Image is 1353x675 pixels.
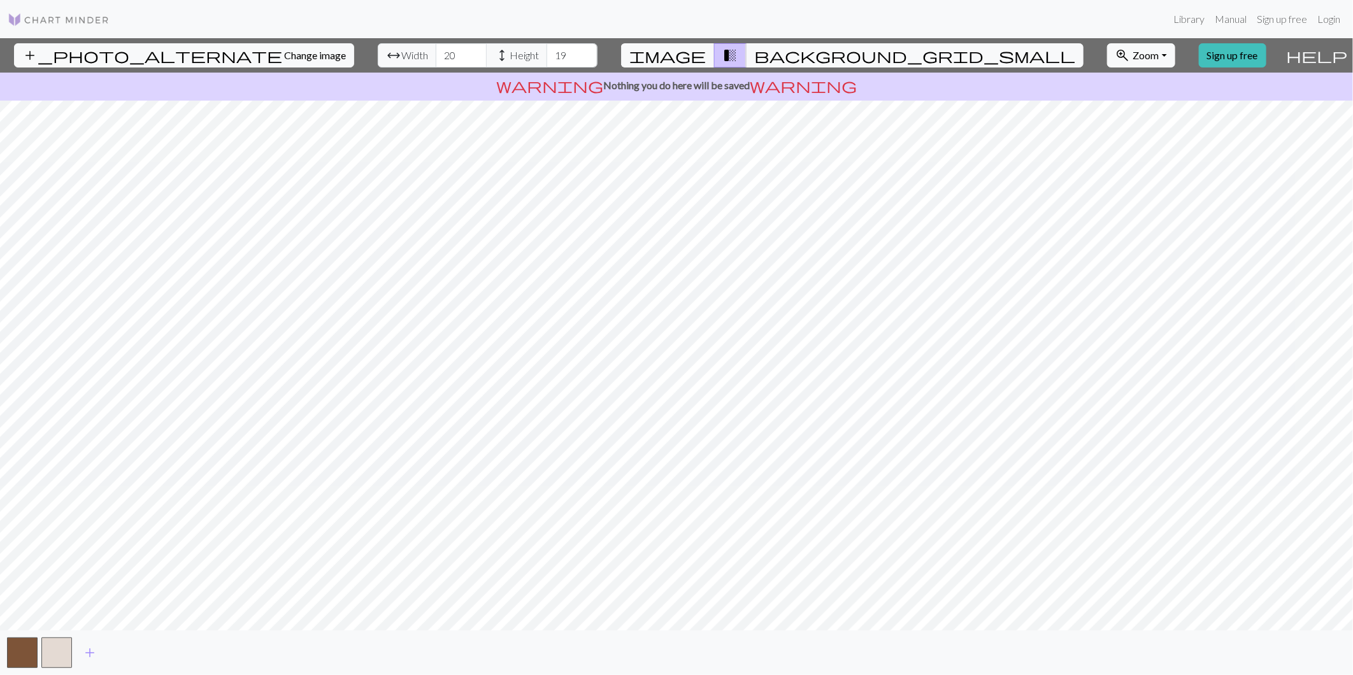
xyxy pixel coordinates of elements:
span: help [1286,46,1347,64]
span: transition_fade [722,46,738,64]
button: Zoom [1107,43,1175,67]
span: arrow_range [386,46,401,64]
span: background_grid_small [754,46,1075,64]
span: height [494,46,510,64]
span: Zoom [1133,49,1159,61]
a: Login [1312,6,1345,32]
span: warning [750,76,857,94]
a: Manual [1210,6,1252,32]
button: Change image [14,43,354,67]
p: Nothing you do here will be saved [5,78,1348,93]
span: add [82,644,97,662]
span: warning [496,76,603,94]
span: image [629,46,706,64]
button: Add color [74,641,106,665]
img: Logo [8,12,110,27]
span: Width [401,48,428,63]
a: Sign up free [1252,6,1312,32]
span: Change image [284,49,346,61]
span: add_photo_alternate [22,46,282,64]
span: zoom_in [1115,46,1131,64]
span: Height [510,48,539,63]
a: Sign up free [1199,43,1266,67]
a: Library [1168,6,1210,32]
button: Help [1280,38,1353,73]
